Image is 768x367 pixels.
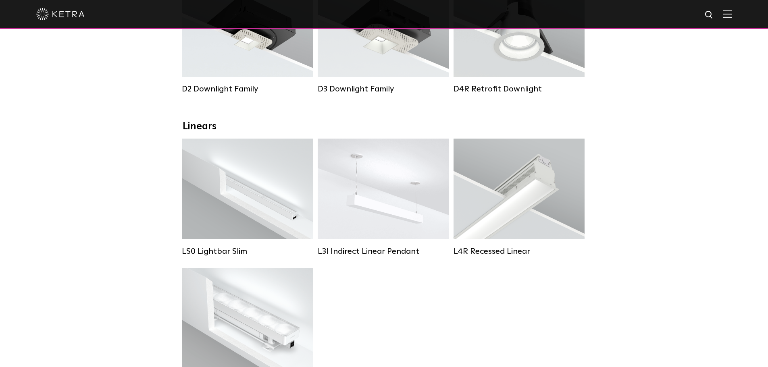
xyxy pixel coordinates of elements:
img: search icon [704,10,714,20]
div: LS0 Lightbar Slim [182,247,313,256]
a: LS0 Lightbar Slim Lumen Output:200 / 350Colors:White / BlackControl:X96 Controller [182,139,313,256]
div: D4R Retrofit Downlight [454,84,585,94]
img: ketra-logo-2019-white [36,8,85,20]
div: L3I Indirect Linear Pendant [318,247,449,256]
div: D2 Downlight Family [182,84,313,94]
div: D3 Downlight Family [318,84,449,94]
img: Hamburger%20Nav.svg [723,10,732,18]
a: L4R Recessed Linear Lumen Output:400 / 600 / 800 / 1000Colors:White / BlackControl:Lutron Clear C... [454,139,585,256]
a: L3I Indirect Linear Pendant Lumen Output:400 / 600 / 800 / 1000Housing Colors:White / BlackContro... [318,139,449,256]
div: L4R Recessed Linear [454,247,585,256]
div: Linears [183,121,586,133]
